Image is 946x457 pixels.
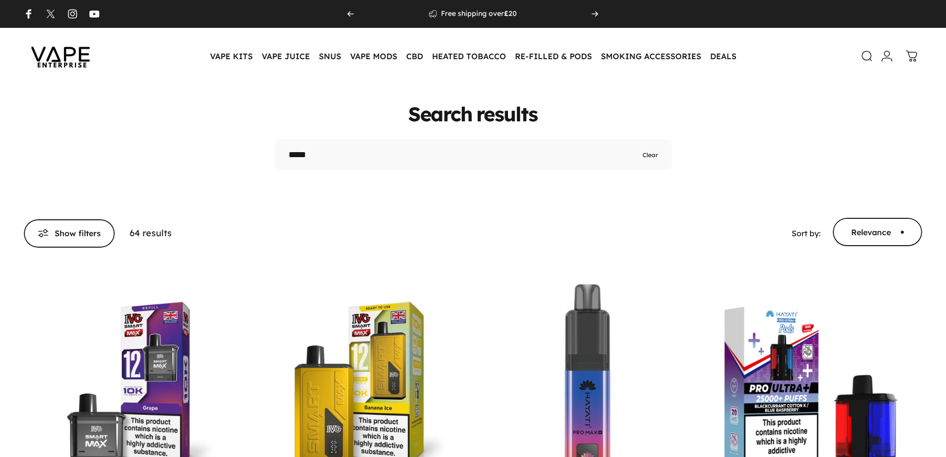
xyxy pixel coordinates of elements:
span: Sort by: [792,228,821,238]
a: 0 items [901,45,923,67]
summary: HEATED TOBACCO [428,46,510,67]
animate-element: Search [408,104,472,124]
summary: VAPE KITS [206,46,257,67]
button: Show filters [24,219,115,248]
summary: SNUS [314,46,346,67]
img: Vape Enterprise [16,33,105,80]
p: 64 results [130,226,172,241]
summary: VAPE MODS [346,46,402,67]
p: Free shipping over 20 [441,9,517,18]
button: Clear [643,150,658,160]
animate-element: results [476,104,538,124]
summary: VAPE JUICE [257,46,314,67]
strong: £ [504,9,509,18]
summary: SMOKING ACCESSORIES [596,46,706,67]
summary: CBD [402,46,428,67]
a: DEALS [706,46,741,67]
nav: Primary [206,46,741,67]
summary: RE-FILLED & PODS [510,46,596,67]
